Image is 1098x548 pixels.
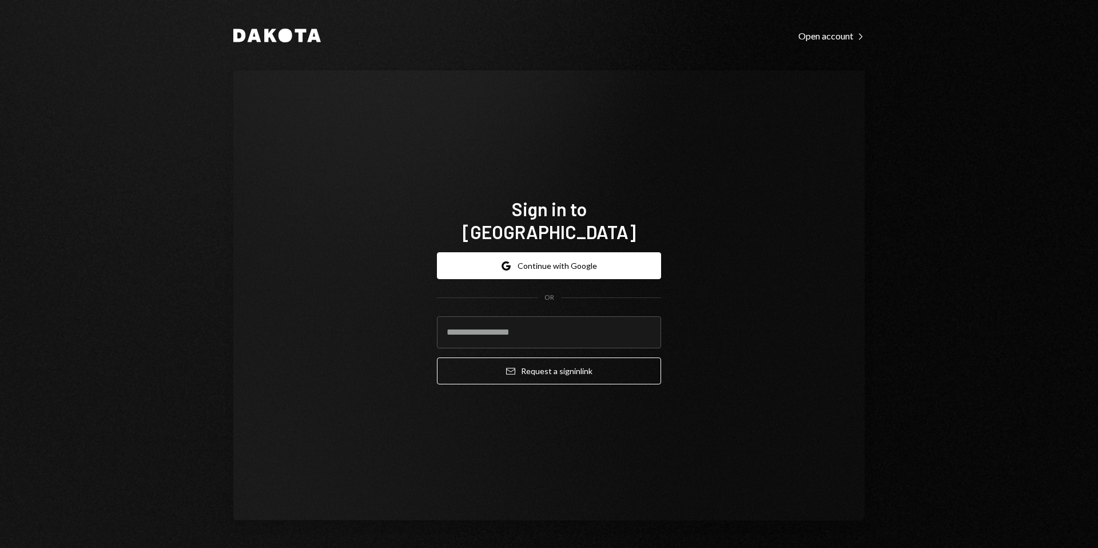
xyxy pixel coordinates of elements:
div: OR [544,293,554,303]
a: Open account [798,29,865,42]
h1: Sign in to [GEOGRAPHIC_DATA] [437,197,661,243]
div: Open account [798,30,865,42]
button: Request a signinlink [437,358,661,384]
button: Continue with Google [437,252,661,279]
